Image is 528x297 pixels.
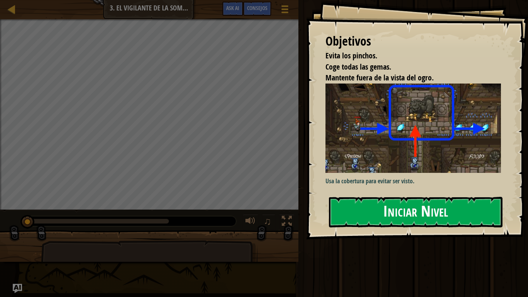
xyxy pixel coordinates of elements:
[243,214,258,230] button: Ajustar volúmen
[275,2,295,20] button: Mostrar menú del juego
[13,284,22,293] button: Ask AI
[325,72,434,83] span: Mantente fuera de la vista del ogro.
[316,72,499,84] li: Mantente fuera de la vista del ogro.
[264,215,271,227] span: ♫
[325,61,391,72] span: Coge todas las gemas.
[325,84,501,173] img: Guardia sombría
[325,50,377,61] span: Evita los pinchos.
[247,4,267,12] span: Consejos
[279,214,295,230] button: Alterna pantalla completa.
[325,177,501,186] p: Usa la cobertura para evitar ser visto.
[316,61,499,73] li: Coge todas las gemas.
[262,214,275,230] button: ♫
[325,32,501,50] div: Objetivos
[222,2,243,16] button: Ask AI
[316,50,499,61] li: Evita los pinchos.
[226,4,239,12] span: Ask AI
[329,197,502,227] button: Iniciar Nivel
